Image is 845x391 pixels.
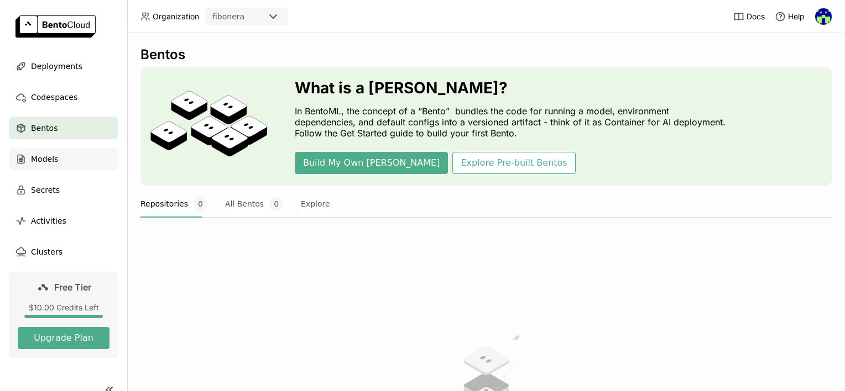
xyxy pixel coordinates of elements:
[733,11,765,22] a: Docs
[194,197,207,211] span: 0
[31,214,66,228] span: Activities
[246,12,247,23] input: Selected fibonera.
[269,197,283,211] span: 0
[153,12,199,22] span: Organization
[54,282,91,293] span: Free Tier
[452,152,575,174] button: Explore Pre-built Bentos
[31,121,58,135] span: Bentos
[140,46,832,63] div: Bentos
[295,152,448,174] button: Build My Own [PERSON_NAME]
[149,90,268,163] img: cover onboarding
[295,79,732,97] h3: What is a [PERSON_NAME]?
[18,327,109,349] button: Upgrade Plan
[212,11,244,22] div: fibonera
[301,190,330,218] button: Explore
[788,12,805,22] span: Help
[15,15,96,38] img: logo
[9,86,118,108] a: Codespaces
[140,190,207,218] button: Repositories
[18,303,109,313] div: $10.00 Credits Left
[747,12,765,22] span: Docs
[31,183,60,197] span: Secrets
[775,11,805,22] div: Help
[31,245,62,258] span: Clusters
[815,8,832,25] img: alex bolota
[9,241,118,263] a: Clusters
[225,190,283,218] button: All Bentos
[9,210,118,232] a: Activities
[9,117,118,139] a: Bentos
[295,105,732,139] p: In BentoML, the concept of a “Bento” bundles the code for running a model, environment dependenci...
[31,60,82,73] span: Deployments
[9,55,118,77] a: Deployments
[9,272,118,358] a: Free Tier$10.00 Credits LeftUpgrade Plan
[9,179,118,201] a: Secrets
[9,148,118,170] a: Models
[31,91,77,104] span: Codespaces
[31,152,58,166] span: Models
